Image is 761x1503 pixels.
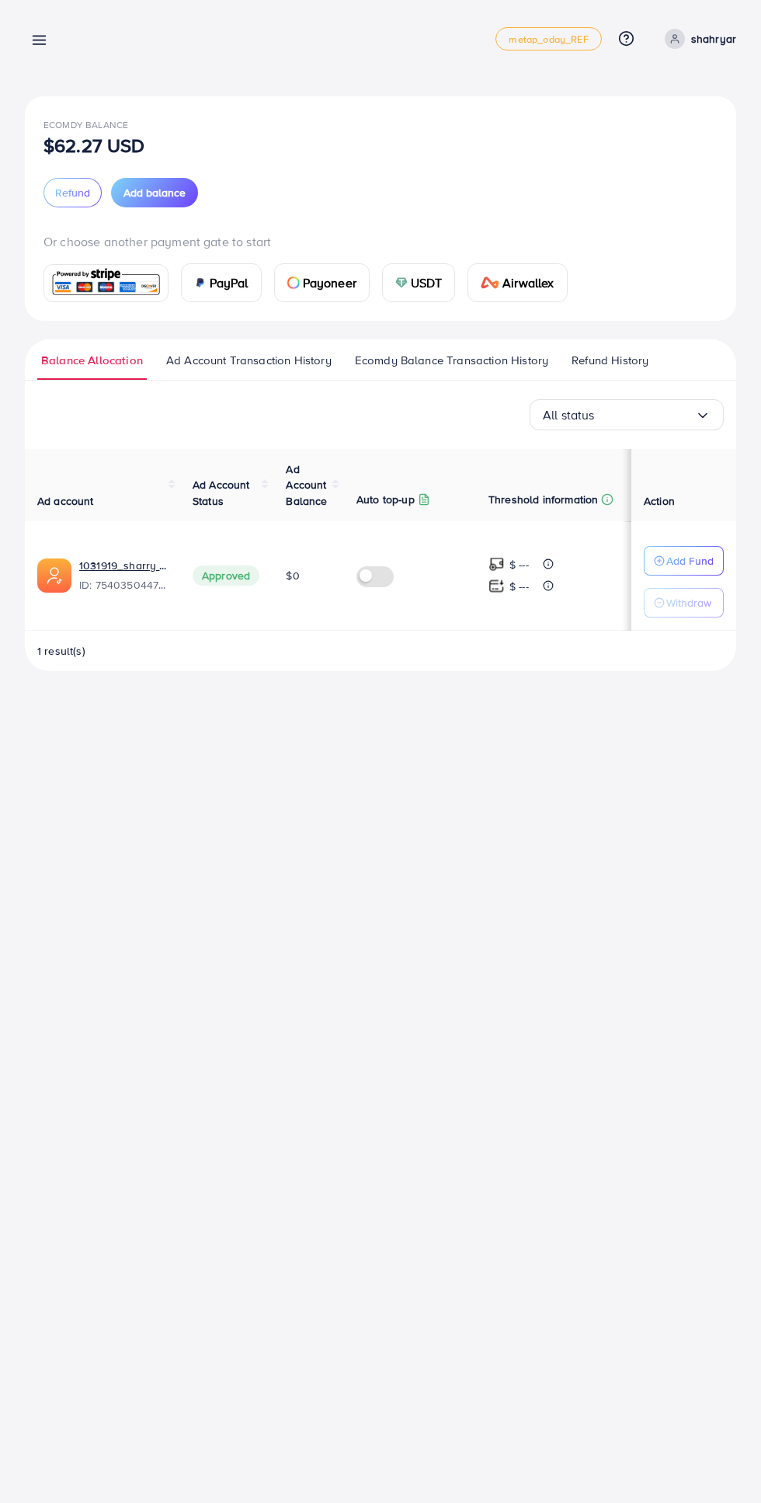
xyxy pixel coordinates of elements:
[37,643,85,659] span: 1 result(s)
[691,30,736,48] p: shahryar
[79,577,168,593] span: ID: 7540350447681863698
[43,118,128,131] span: Ecomdy Balance
[210,273,248,292] span: PayPal
[193,565,259,586] span: Approved
[356,490,415,509] p: Auto top-up
[194,277,207,289] img: card
[666,593,711,612] p: Withdraw
[41,352,143,369] span: Balance Allocation
[502,273,554,292] span: Airwallex
[495,27,601,50] a: metap_oday_REF
[509,577,529,596] p: $ ---
[37,558,71,593] img: ic-ads-acc.e4c84228.svg
[274,263,370,302] a: cardPayoneer
[530,399,724,430] div: Search for option
[355,352,548,369] span: Ecomdy Balance Transaction History
[287,277,300,289] img: card
[395,277,408,289] img: card
[43,232,718,251] p: Or choose another payment gate to start
[658,29,736,49] a: shahryar
[37,493,94,509] span: Ad account
[666,551,714,570] p: Add Fund
[43,136,145,155] p: $62.27 USD
[644,588,724,618] button: Withdraw
[166,352,332,369] span: Ad Account Transaction History
[79,558,168,593] div: <span class='underline'>1031919_sharry mughal_1755624852344</span></br>7540350447681863698
[382,263,456,302] a: cardUSDT
[55,185,90,200] span: Refund
[123,185,186,200] span: Add balance
[286,568,299,583] span: $0
[481,277,499,289] img: card
[181,263,262,302] a: cardPayPal
[286,461,327,509] span: Ad Account Balance
[303,273,356,292] span: Payoneer
[111,178,198,207] button: Add balance
[644,493,675,509] span: Action
[543,403,595,427] span: All status
[488,490,598,509] p: Threshold information
[43,178,102,207] button: Refund
[595,403,695,427] input: Search for option
[509,555,529,574] p: $ ---
[488,578,505,594] img: top-up amount
[572,352,648,369] span: Refund History
[193,477,250,508] span: Ad Account Status
[411,273,443,292] span: USDT
[644,546,724,576] button: Add Fund
[79,558,168,573] a: 1031919_sharry mughal_1755624852344
[43,264,169,302] a: card
[509,34,588,44] span: metap_oday_REF
[467,263,567,302] a: cardAirwallex
[488,556,505,572] img: top-up amount
[49,266,163,300] img: card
